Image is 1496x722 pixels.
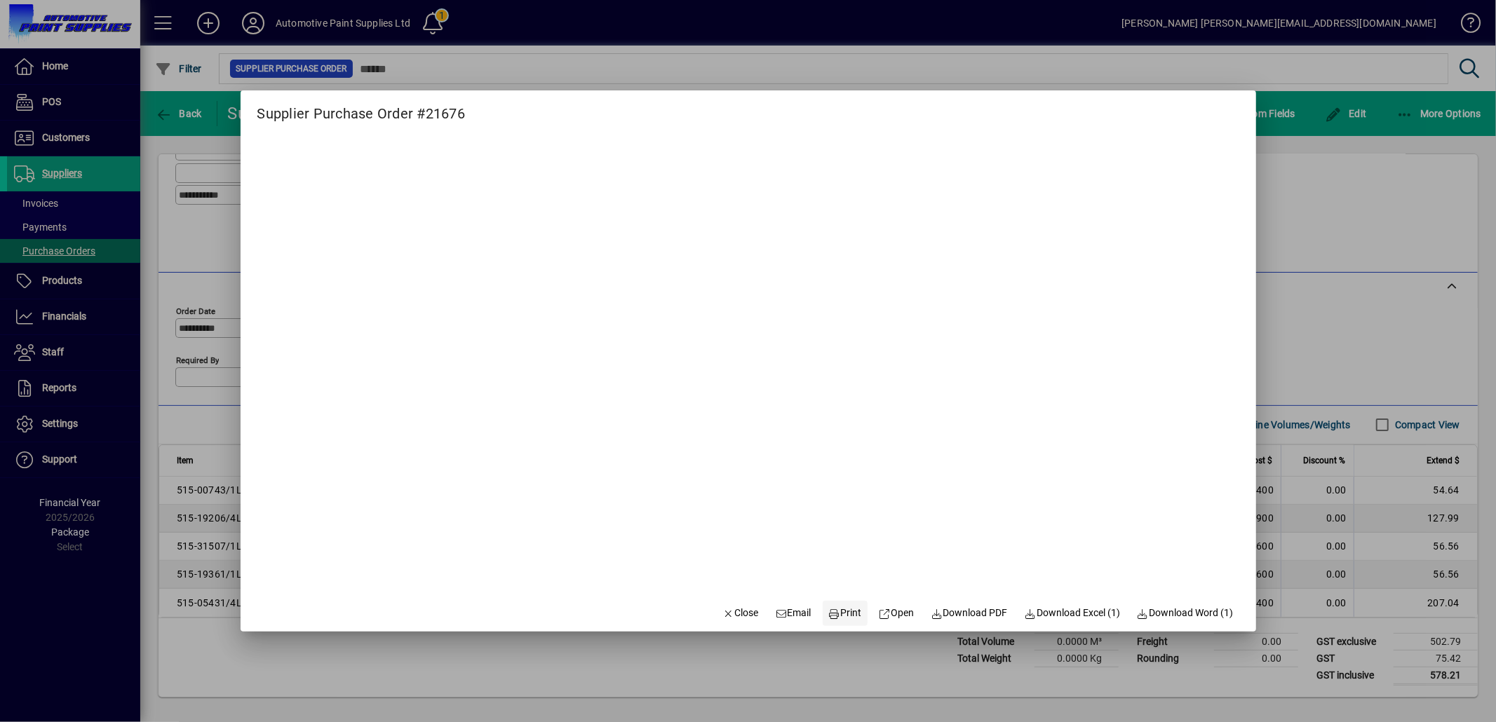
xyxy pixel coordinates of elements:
[769,601,817,626] button: Email
[775,606,811,620] span: Email
[823,601,868,626] button: Print
[828,606,862,620] span: Print
[1131,601,1239,626] button: Download Word (1)
[1137,606,1234,620] span: Download Word (1)
[879,606,915,620] span: Open
[873,601,920,626] a: Open
[717,601,764,626] button: Close
[1025,606,1121,620] span: Download Excel (1)
[931,606,1008,620] span: Download PDF
[1019,601,1126,626] button: Download Excel (1)
[241,90,483,125] h2: Supplier Purchase Order #21676
[722,606,759,620] span: Close
[925,601,1013,626] a: Download PDF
